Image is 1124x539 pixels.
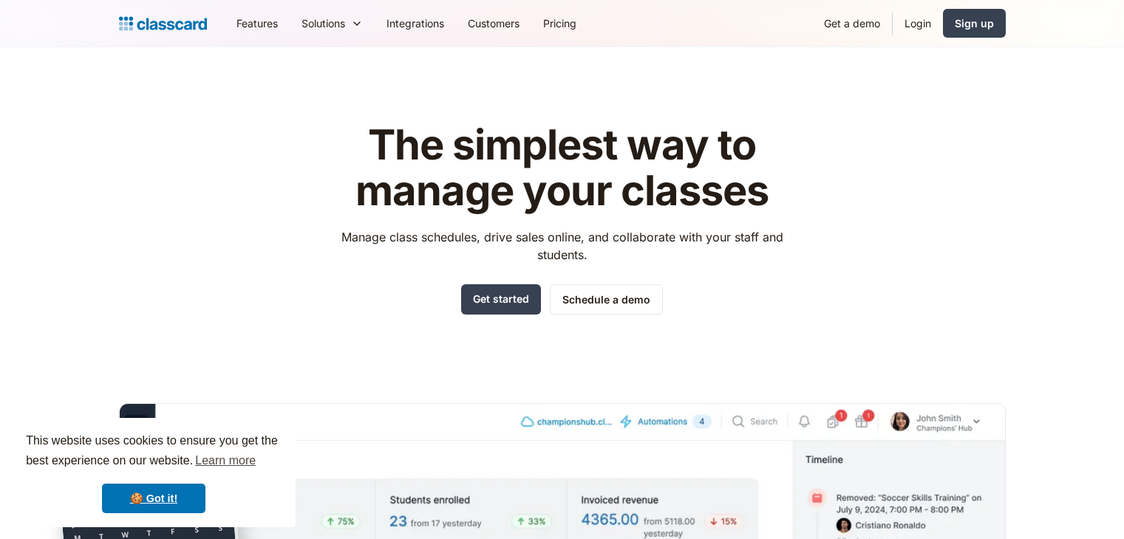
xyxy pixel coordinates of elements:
[193,450,258,472] a: learn more about cookies
[943,9,1006,38] a: Sign up
[290,7,375,40] div: Solutions
[893,7,943,40] a: Login
[550,284,663,315] a: Schedule a demo
[102,484,205,513] a: dismiss cookie message
[327,228,797,264] p: Manage class schedules, drive sales online, and collaborate with your staff and students.
[119,13,207,34] a: home
[812,7,892,40] a: Get a demo
[955,16,994,31] div: Sign up
[302,16,345,31] div: Solutions
[375,7,456,40] a: Integrations
[456,7,531,40] a: Customers
[461,284,541,315] a: Get started
[12,418,296,527] div: cookieconsent
[531,7,588,40] a: Pricing
[225,7,290,40] a: Features
[26,432,282,472] span: This website uses cookies to ensure you get the best experience on our website.
[327,123,797,213] h1: The simplest way to manage your classes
